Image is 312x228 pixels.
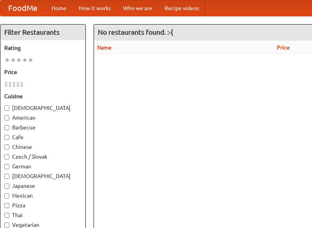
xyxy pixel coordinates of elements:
h5: Rating [4,44,82,52]
label: Mexican [4,192,82,200]
li: $ [20,80,24,88]
input: [DEMOGRAPHIC_DATA] [4,174,9,179]
label: Japanese [4,182,82,190]
input: [DEMOGRAPHIC_DATA] [4,106,9,111]
label: Czech / Slovak [4,153,82,161]
input: Japanese [4,184,9,189]
input: American [4,115,9,120]
label: Thai [4,211,82,219]
label: American [4,114,82,122]
li: ★ [28,56,34,64]
li: $ [16,80,20,88]
li: $ [8,80,12,88]
li: $ [12,80,16,88]
input: Vegetarian [4,223,9,228]
label: Cafe [4,133,82,141]
a: Recipe videos [158,0,205,16]
a: Home [45,0,73,16]
h4: Filter Restaurants [0,25,85,40]
label: Chinese [4,143,82,151]
li: $ [4,80,8,88]
a: FoodMe [0,0,45,16]
input: Barbecue [4,125,9,130]
label: Pizza [4,201,82,209]
input: Czech / Slovak [4,154,9,159]
h5: Cuisine [4,92,82,100]
input: Chinese [4,145,9,150]
li: ★ [4,56,10,64]
h5: Price [4,68,82,76]
input: Thai [4,213,9,218]
label: [DEMOGRAPHIC_DATA] [4,104,82,112]
label: German [4,163,82,170]
li: ★ [16,56,22,64]
a: How it works [73,0,117,16]
ng-pluralize: No restaurants found. :-( [98,28,173,36]
a: Name [97,44,112,51]
li: ★ [10,56,16,64]
a: Who we are [117,0,158,16]
input: Cafe [4,135,9,140]
a: Price [277,44,290,51]
input: Mexican [4,193,9,198]
input: German [4,164,9,169]
label: Barbecue [4,124,82,131]
li: ★ [22,56,28,64]
input: Pizza [4,203,9,208]
label: [DEMOGRAPHIC_DATA] [4,172,82,180]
